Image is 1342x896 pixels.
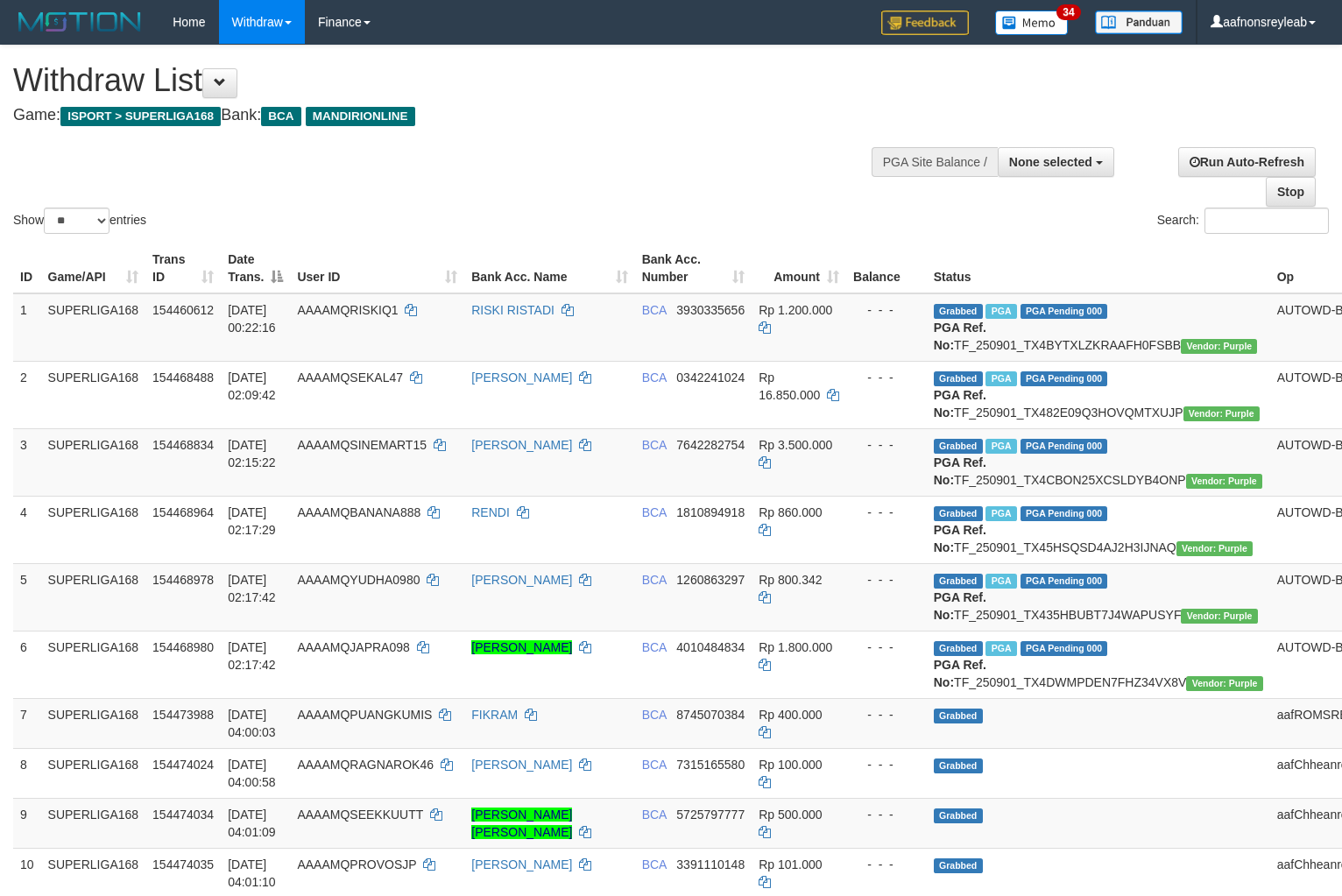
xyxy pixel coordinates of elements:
th: Game/API: activate to sort column ascending [41,243,146,293]
a: [PERSON_NAME] [471,640,572,654]
td: 9 [13,798,41,848]
th: Balance [846,243,927,293]
h1: Withdraw List [13,63,877,98]
th: Trans ID: activate to sort column ascending [145,243,221,293]
span: 154474024 [152,758,214,772]
span: 34 [1056,4,1080,20]
label: Show entries [13,208,146,234]
div: - - - [853,756,920,773]
th: Amount: activate to sort column ascending [752,243,846,293]
span: PGA Pending [1021,304,1108,319]
span: Copy 3930335656 to clipboard [676,303,745,317]
a: [PERSON_NAME] [471,370,572,385]
span: 154468834 [152,438,214,452]
td: TF_250901_TX482E09Q3HOVQMTXUJP [927,361,1270,428]
td: 2 [13,361,41,428]
div: - - - [853,806,920,823]
div: - - - [853,638,920,656]
span: Copy 0342241024 to clipboard [676,370,745,385]
td: TF_250901_TX4CBON25XCSLDYB4ONP [927,428,1270,496]
span: PGA Pending [1021,574,1108,589]
span: [DATE] 02:15:22 [228,438,276,469]
span: 154460612 [152,303,214,317]
span: 154474034 [152,808,214,822]
label: Search: [1157,208,1329,234]
span: AAAAMQSEKAL47 [297,370,403,385]
td: SUPERLIGA168 [41,293,146,362]
span: [DATE] 02:17:42 [228,640,276,672]
span: [DATE] 00:22:16 [228,303,276,335]
td: 3 [13,428,41,496]
span: Marked by aafchoeunmanni [985,506,1016,521]
div: - - - [853,706,920,723]
td: 7 [13,698,41,748]
span: 154468964 [152,505,214,519]
span: BCA [642,640,667,654]
span: PGA Pending [1021,371,1108,386]
td: TF_250901_TX435HBUBT7J4WAPUSYF [927,563,1270,631]
span: Rp 101.000 [759,857,822,871]
b: PGA Ref. No: [934,388,986,420]
span: Marked by aafchoeunmanni [985,641,1016,656]
img: MOTION_logo.png [13,9,146,35]
span: AAAAMQPROVOSJP [297,857,416,871]
span: None selected [1009,155,1092,169]
span: Rp 1.800.000 [759,640,832,654]
td: SUPERLIGA168 [41,698,146,748]
span: Grabbed [934,574,983,589]
td: SUPERLIGA168 [41,496,146,563]
td: SUPERLIGA168 [41,798,146,848]
span: Grabbed [934,371,983,386]
td: 4 [13,496,41,563]
span: Copy 8745070384 to clipboard [676,708,745,722]
a: [PERSON_NAME] [471,857,572,871]
span: BCA [642,505,667,519]
span: [DATE] 04:01:09 [228,808,276,839]
span: Vendor URL: https://trx4.1velocity.biz [1183,406,1260,421]
span: Rp 1.200.000 [759,303,832,317]
td: TF_250901_TX45HSQSD4AJ2H3IJNAQ [927,496,1270,563]
span: Marked by aafnonsreyleab [985,439,1016,454]
span: Vendor URL: https://trx4.1velocity.biz [1186,676,1262,691]
img: panduan.png [1095,11,1183,34]
input: Search: [1204,208,1329,234]
span: Rp 860.000 [759,505,822,519]
div: PGA Site Balance / [872,147,998,177]
a: [PERSON_NAME] [PERSON_NAME] [471,808,572,839]
span: Rp 400.000 [759,708,822,722]
div: - - - [853,369,920,386]
span: Marked by aafchoeunmanni [985,574,1016,589]
th: Status [927,243,1270,293]
span: 154468980 [152,640,214,654]
span: 154473988 [152,708,214,722]
span: BCA [642,438,667,452]
span: AAAAMQBANANA888 [297,505,420,519]
span: Grabbed [934,709,983,723]
h4: Game: Bank: [13,107,877,124]
a: Run Auto-Refresh [1178,147,1316,177]
td: 1 [13,293,41,362]
span: 154468488 [152,370,214,385]
span: Grabbed [934,439,983,454]
div: - - - [853,856,920,873]
span: Vendor URL: https://trx4.1velocity.biz [1176,541,1253,556]
a: [PERSON_NAME] [471,573,572,587]
span: [DATE] 02:17:29 [228,505,276,537]
span: BCA [642,708,667,722]
th: User ID: activate to sort column ascending [290,243,464,293]
select: Showentries [44,208,109,234]
b: PGA Ref. No: [934,321,986,352]
a: [PERSON_NAME] [471,438,572,452]
a: [PERSON_NAME] [471,758,572,772]
td: SUPERLIGA168 [41,748,146,798]
span: BCA [642,808,667,822]
span: AAAAMQRAGNAROK46 [297,758,434,772]
span: ISPORT > SUPERLIGA168 [60,107,221,126]
span: AAAAMQSINEMART15 [297,438,427,452]
span: Vendor URL: https://trx4.1velocity.biz [1181,609,1257,624]
span: PGA Pending [1021,641,1108,656]
td: SUPERLIGA168 [41,631,146,698]
a: RENDI [471,505,510,519]
span: Rp 100.000 [759,758,822,772]
span: BCA [261,107,300,126]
